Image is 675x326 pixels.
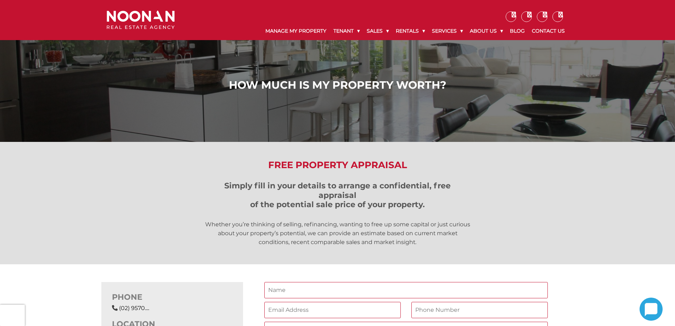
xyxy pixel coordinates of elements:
[411,302,548,318] input: Phone Number
[528,22,568,40] a: Contact Us
[428,22,466,40] a: Services
[119,305,149,311] span: (02) 9570....
[506,22,528,40] a: Blog
[363,22,392,40] a: Sales
[107,11,175,29] img: Noonan Real Estate Agency
[119,305,149,311] a: Click to reveal phone number
[262,22,330,40] a: Manage My Property
[264,282,548,298] input: Name
[205,220,471,247] p: Whether you’re thinking of selling, refinancing, wanting to free up some capital or just curious ...
[101,160,574,171] h2: Free Property Appraisal
[330,22,363,40] a: Tenant
[264,302,401,318] input: Email Address
[108,79,567,92] h1: How Much is My Property Worth?
[392,22,428,40] a: Rentals
[205,181,471,209] h3: Simply fill in your details to arrange a confidential, free appraisal of the potential sale price...
[466,22,506,40] a: About Us
[112,293,232,302] h3: PHONE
